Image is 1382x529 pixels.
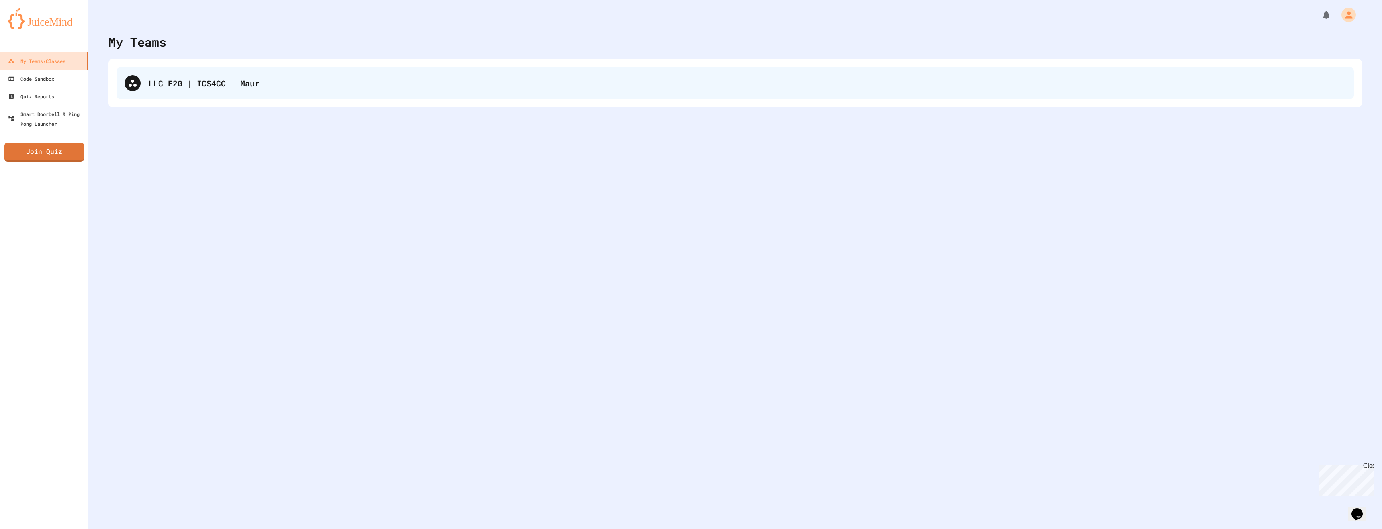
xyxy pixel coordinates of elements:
div: My Account [1333,6,1358,24]
div: LLC E20 | ICS4CC | Maur [117,67,1354,99]
iframe: chat widget [1315,462,1374,496]
div: My Teams/Classes [8,56,65,66]
div: LLC E20 | ICS4CC | Maur [149,77,1346,89]
iframe: chat widget [1348,497,1374,521]
div: Chat with us now!Close [3,3,55,51]
div: My Teams [108,33,166,51]
div: Smart Doorbell & Ping Pong Launcher [8,109,85,129]
div: Code Sandbox [8,74,54,84]
div: My Notifications [1306,8,1333,22]
a: Join Quiz [4,143,84,162]
div: Quiz Reports [8,92,54,101]
img: logo-orange.svg [8,8,80,29]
